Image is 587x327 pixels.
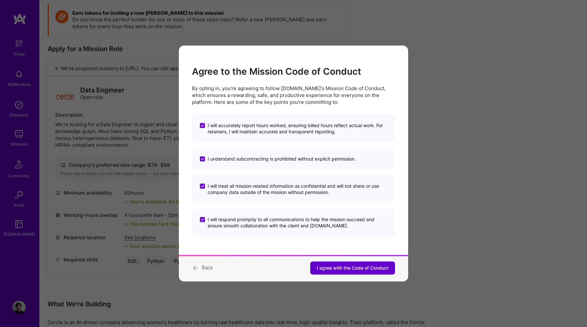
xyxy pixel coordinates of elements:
[208,183,387,195] span: I will treat all mission-related information as confidential and will not share or use company da...
[202,264,213,271] span: Back
[179,46,408,281] div: modal
[208,122,387,135] span: I will accurately report hours worked, ensuring billed hours reflect actual work. For retainers, ...
[192,66,395,77] h2: Agree to the Mission Code of Conduct
[310,261,395,275] button: I agree with the Code of Conduct
[192,263,199,272] i: icon ArrowBack
[208,156,356,162] span: I understand subcontracting is prohibited without explicit permission.
[192,85,395,106] p: By opting in, you're agreeing to follow [DOMAIN_NAME]'s Mission Code of Conduct, which ensures a ...
[317,265,388,271] span: I agree with the Code of Conduct
[208,216,387,229] span: I will respond promptly to all communications to help the mission succeed and ensure smooth colla...
[192,263,213,272] button: Back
